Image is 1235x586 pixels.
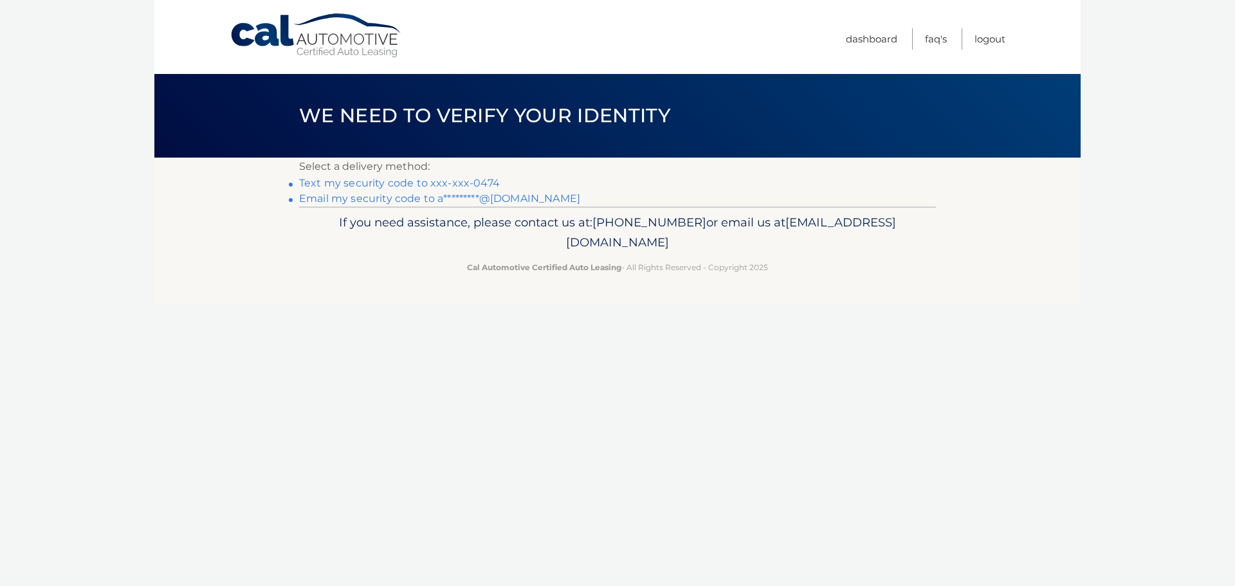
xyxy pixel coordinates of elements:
p: - All Rights Reserved - Copyright 2025 [307,261,928,274]
a: Text my security code to xxx-xxx-0474 [299,177,500,189]
a: Email my security code to a*********@[DOMAIN_NAME] [299,192,580,205]
strong: Cal Automotive Certified Auto Leasing [467,262,621,272]
a: FAQ's [925,28,947,50]
p: Select a delivery method: [299,158,936,176]
a: Cal Automotive [230,13,403,59]
span: [PHONE_NUMBER] [592,215,706,230]
span: We need to verify your identity [299,104,670,127]
p: If you need assistance, please contact us at: or email us at [307,212,928,253]
a: Logout [974,28,1005,50]
a: Dashboard [846,28,897,50]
